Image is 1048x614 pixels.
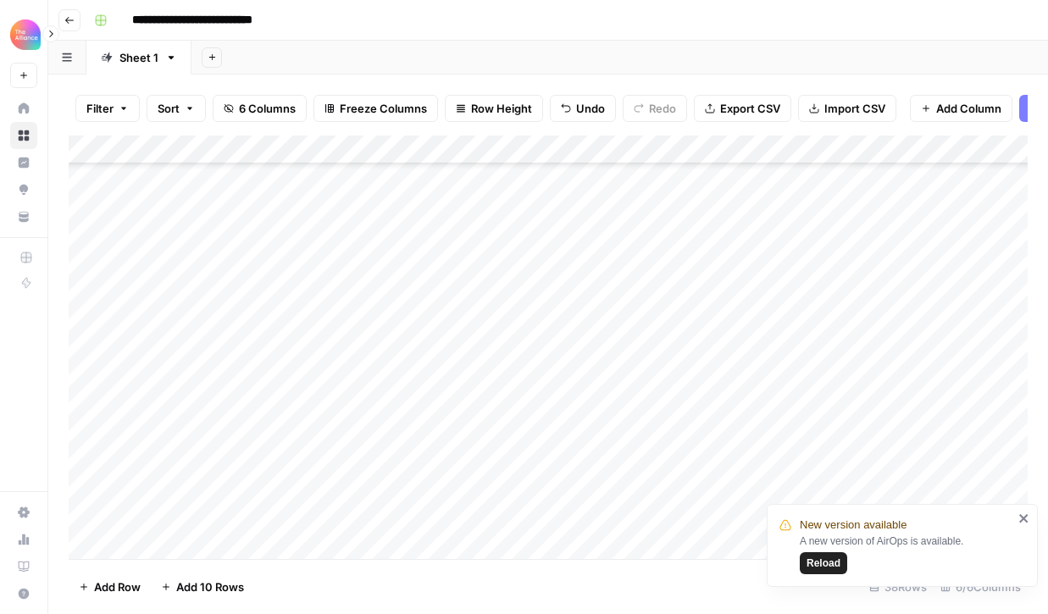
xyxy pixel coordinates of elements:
button: Add Row [69,573,151,600]
span: New version available [800,517,907,534]
a: Browse [10,122,37,149]
div: Sheet 1 [119,49,158,66]
span: Add Column [936,100,1001,117]
span: Filter [86,100,114,117]
div: 38 Rows [862,573,934,600]
span: Export CSV [720,100,780,117]
span: Row Height [471,100,532,117]
button: Sort [147,95,206,122]
button: Freeze Columns [313,95,438,122]
a: Insights [10,149,37,176]
img: Alliance Logo [10,19,41,50]
a: Settings [10,499,37,526]
span: Redo [649,100,676,117]
button: Filter [75,95,140,122]
button: Import CSV [798,95,896,122]
span: Add Row [94,578,141,595]
div: A new version of AirOps is available. [800,534,1013,574]
a: Usage [10,526,37,553]
button: Reload [800,552,847,574]
button: close [1018,512,1030,525]
a: Learning Hub [10,553,37,580]
button: Add Column [910,95,1012,122]
span: Sort [158,100,180,117]
button: Row Height [445,95,543,122]
a: Opportunities [10,176,37,203]
button: 6 Columns [213,95,307,122]
span: Freeze Columns [340,100,427,117]
button: Workspace: Alliance [10,14,37,56]
span: Reload [807,556,840,571]
button: Export CSV [694,95,791,122]
span: Import CSV [824,100,885,117]
button: Undo [550,95,616,122]
span: 6 Columns [239,100,296,117]
a: Home [10,95,37,122]
button: Redo [623,95,687,122]
div: 6/6 Columns [934,573,1028,600]
span: Add 10 Rows [176,578,244,595]
button: Help + Support [10,580,37,607]
a: Sheet 1 [86,41,191,75]
a: Your Data [10,203,37,230]
button: Add 10 Rows [151,573,254,600]
span: Undo [576,100,605,117]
